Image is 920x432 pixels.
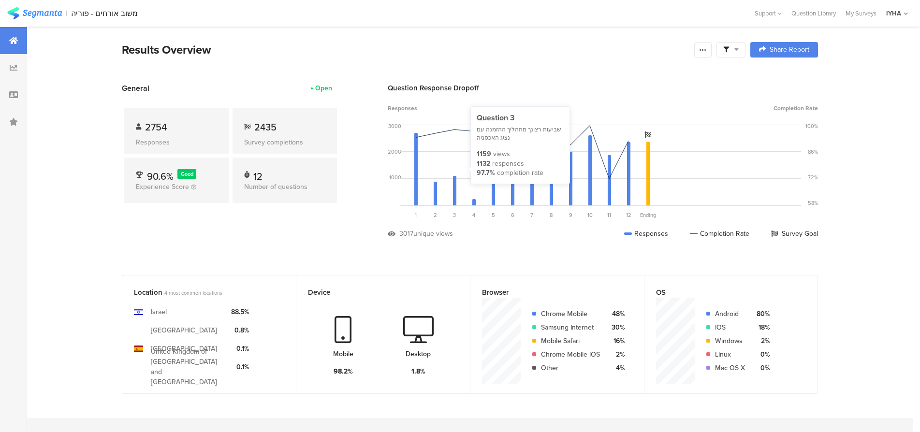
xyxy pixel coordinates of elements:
[333,349,353,359] div: Mobile
[477,159,490,169] div: 1132
[541,336,600,346] div: Mobile Safari
[753,363,770,373] div: 0%
[122,41,689,58] div: Results Overview
[715,336,745,346] div: Windows
[608,336,625,346] div: 16%
[808,199,818,207] div: 58%
[624,229,668,239] div: Responses
[541,322,600,332] div: Samsung Internet
[231,362,249,372] div: 0.1%
[231,344,249,354] div: 0.1%
[771,229,818,239] div: Survey Goal
[244,182,307,192] span: Number of questions
[656,287,790,298] div: OS
[244,137,325,147] div: Survey completions
[134,287,268,298] div: Location
[388,148,401,156] div: 2000
[638,211,657,219] div: Ending
[388,83,818,93] div: Question Response Dropoff
[511,211,514,219] span: 6
[753,322,770,332] div: 18%
[626,211,631,219] span: 12
[253,169,263,179] div: 12
[607,211,611,219] span: 11
[411,366,425,376] div: 1.8%
[122,83,149,94] span: General
[541,349,600,360] div: Chrome Mobile iOS
[753,336,770,346] div: 2%
[753,349,770,360] div: 0%
[389,173,401,181] div: 1000
[492,211,495,219] span: 5
[7,7,62,19] img: segmanta logo
[774,104,818,113] span: Completion Rate
[690,229,749,239] div: Completion Rate
[477,113,564,123] div: Question 3
[151,325,217,335] div: [GEOGRAPHIC_DATA]
[136,137,217,147] div: Responses
[453,211,456,219] span: 3
[151,307,167,317] div: Israel
[805,122,818,130] div: 100%
[145,120,167,134] span: 2754
[66,8,67,19] div: |
[808,148,818,156] div: 86%
[530,211,533,219] span: 7
[608,322,625,332] div: 30%
[334,366,353,376] div: 98.2%
[151,346,223,387] div: United Kingdom of [GEOGRAPHIC_DATA] and [GEOGRAPHIC_DATA]
[477,126,564,142] div: שביעות רצונך מתהליך ההזמנה עם נציג האכסניה
[608,309,625,319] div: 48%
[147,169,174,184] span: 90.6%
[587,211,593,219] span: 10
[755,6,782,21] div: Support
[492,159,524,169] div: responses
[415,211,417,219] span: 1
[254,120,277,134] span: 2435
[477,149,491,159] div: 1159
[770,46,809,53] span: Share Report
[482,287,616,298] div: Browser
[388,122,401,130] div: 3000
[541,363,600,373] div: Other
[808,173,818,181] div: 72%
[434,211,437,219] span: 2
[541,309,600,319] div: Chrome Mobile
[181,170,193,178] span: Good
[608,363,625,373] div: 4%
[497,168,543,178] div: completion rate
[715,322,745,332] div: iOS
[608,349,625,360] div: 2%
[787,9,841,18] a: Question Library
[71,9,138,18] div: משוב אורחים - פוריה
[136,182,189,192] span: Experience Score
[164,289,222,297] span: 4 most common locations
[308,287,442,298] div: Device
[477,168,495,178] div: 97.7%
[231,325,249,335] div: 0.8%
[151,344,217,354] div: [GEOGRAPHIC_DATA]
[753,309,770,319] div: 80%
[231,307,249,317] div: 88.5%
[715,349,745,360] div: Linux
[886,9,901,18] div: IYHA
[472,211,475,219] span: 4
[550,211,553,219] span: 8
[315,83,332,93] div: Open
[388,104,417,113] span: Responses
[406,349,431,359] div: Desktop
[644,131,651,138] i: Survey Goal
[841,9,881,18] a: My Surveys
[493,149,510,159] div: views
[569,211,572,219] span: 9
[715,363,745,373] div: Mac OS X
[715,309,745,319] div: Android
[399,229,413,239] div: 3017
[413,229,453,239] div: unique views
